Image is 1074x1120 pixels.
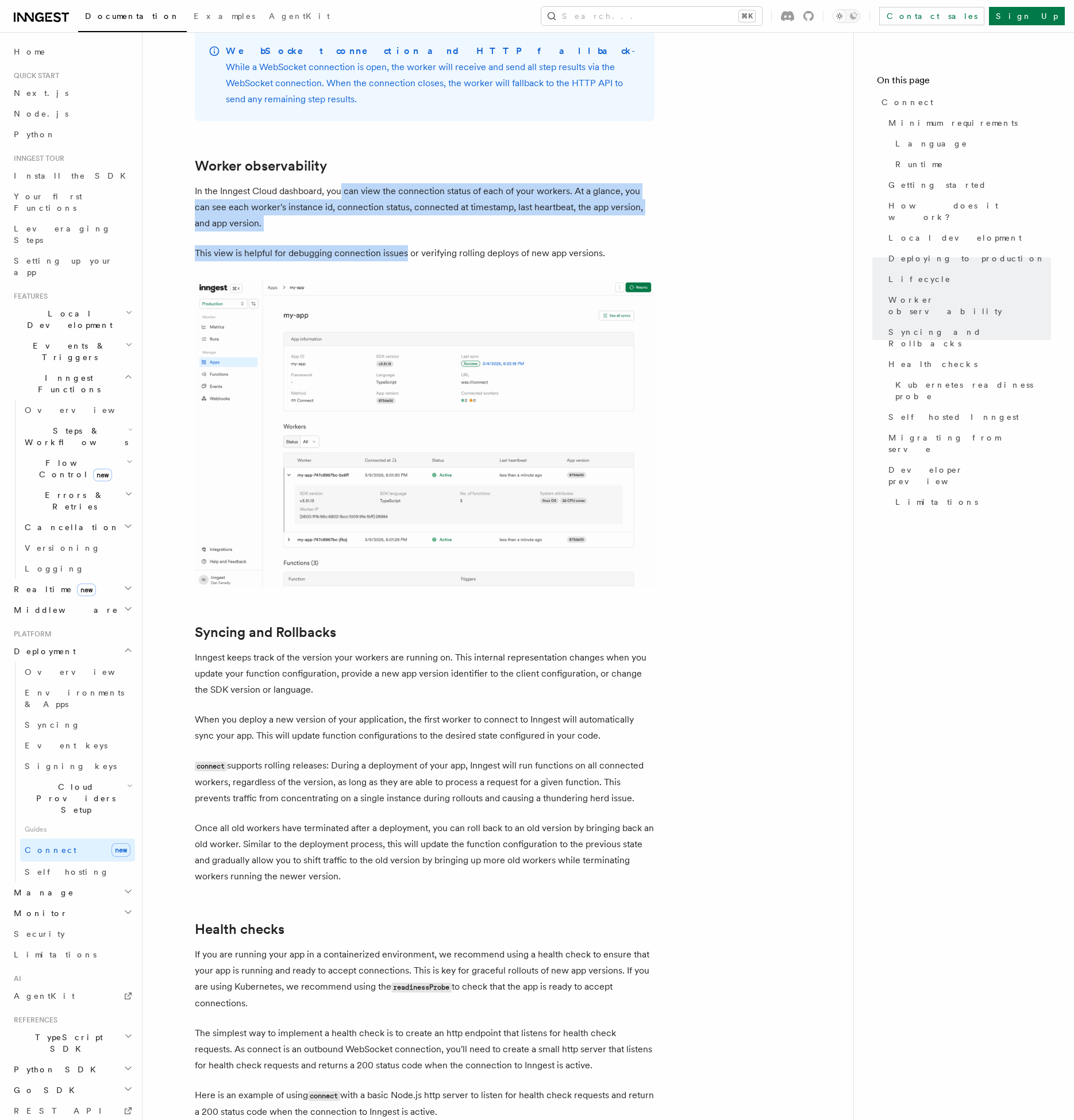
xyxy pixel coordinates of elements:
button: Python SDK [9,1059,135,1080]
span: Steps & Workflows [20,425,128,448]
a: Sign Up [989,7,1065,25]
a: Your first Functions [9,186,135,218]
span: Syncing [25,720,80,729]
p: This view is helpful for debugging connection issues or verifying rolling deploys of new app vers... [195,245,655,261]
a: Runtime [891,154,1051,175]
p: The simplest way to implement a health check is to create an http endpoint that listens for healt... [195,1025,655,1073]
a: Overview [20,662,135,682]
span: Runtime [895,159,944,170]
a: Worker observability [195,158,327,174]
p: When you deploy a new version of your application, the first worker to connect to Inngest will au... [195,712,655,744]
a: Setting up your app [9,250,135,283]
div: Deployment [9,662,135,882]
a: Examples [187,3,262,31]
span: Security [14,929,65,939]
button: Toggle dark mode [833,9,860,23]
button: Deployment [9,641,135,662]
span: Inngest Functions [9,372,124,395]
span: Limitations [14,950,97,959]
span: Health checks [888,358,977,370]
span: Signing keys [25,762,117,771]
p: Here is an example of using with a basic Node.js http server to listen for health check requests ... [195,1087,655,1120]
button: Middleware [9,600,135,620]
a: Contact sales [879,7,984,25]
span: Cancellation [20,522,120,533]
a: Security [9,924,135,944]
a: AgentKit [262,3,337,31]
button: Search...⌘K [541,7,762,25]
span: Platform [9,629,52,639]
span: Developer preview [888,464,1051,487]
span: Self hosted Inngest [888,411,1019,423]
a: Syncing and Rollbacks [195,624,336,640]
h4: On this page [877,74,1051,92]
span: Home [14,46,46,57]
span: Deploying to production [888,253,1045,264]
a: How does it work? [884,195,1051,227]
span: Minimum requirements [888,117,1018,129]
span: Python [14,130,56,139]
span: Kubernetes readiness probe [895,379,1051,402]
div: Inngest Functions [9,400,135,579]
button: Realtimenew [9,579,135,600]
span: Your first Functions [14,192,82,213]
span: Next.js [14,88,68,98]
span: AgentKit [14,991,75,1001]
span: Getting started [888,179,987,191]
span: Deployment [9,646,76,657]
code: connect [195,762,227,771]
p: In the Inngest Cloud dashboard, you can view the connection status of each of your workers. At a ... [195,183,655,231]
span: Self hosting [25,867,109,876]
a: Kubernetes readiness probe [891,374,1051,407]
a: Node.js [9,103,135,124]
button: Monitor [9,903,135,924]
span: Language [895,138,968,149]
p: Once all old workers have terminated after a deployment, you can roll back to an old version by b... [195,820,655,885]
a: Worker observability [884,289,1051,322]
span: Examples [194,11,255,21]
span: Install the SDK [14,171,133,180]
span: REST API [14,1106,111,1115]
a: Connectnew [20,839,135,862]
code: connect [308,1091,340,1101]
button: Local Development [9,303,135,335]
a: AgentKit [9,986,135,1006]
span: Events & Triggers [9,340,125,363]
a: Connect [877,92,1051,113]
span: Inngest tour [9,154,64,163]
a: Signing keys [20,756,135,777]
span: Go SDK [9,1084,82,1096]
a: Health checks [884,354,1051,374]
a: Logging [20,558,135,579]
button: Inngest Functions [9,368,135,400]
p: Inngest keeps track of the version your workers are running on. This internal representation chan... [195,650,655,698]
span: Connect [25,845,76,855]
span: Realtime [9,584,96,595]
a: Documentation [78,3,187,32]
span: new [93,469,112,481]
span: Overview [25,405,143,415]
span: Documentation [85,11,180,21]
span: Manage [9,887,74,898]
button: Steps & Workflows [20,420,135,453]
span: Local Development [9,308,125,331]
a: Environments & Apps [20,682,135,715]
span: AgentKit [269,11,330,21]
span: Logging [25,564,84,573]
a: Self hosted Inngest [884,407,1051,427]
p: If you are running your app in a containerized environment, we recommend using a health check to ... [195,947,655,1011]
p: - While a WebSocket connection is open, the worker will receive and send all step results via the... [226,43,641,107]
span: Features [9,292,48,301]
span: Event keys [25,741,107,750]
a: Home [9,41,135,62]
img: App worker observability [195,280,655,588]
a: Syncing and Rollbacks [884,322,1051,354]
a: Limitations [9,944,135,965]
span: Local development [888,232,1022,244]
a: Language [891,133,1051,154]
a: Install the SDK [9,165,135,186]
span: Errors & Retries [20,489,125,512]
kbd: ⌘K [739,10,755,22]
span: Quick start [9,71,59,80]
span: Flow Control [20,457,126,480]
